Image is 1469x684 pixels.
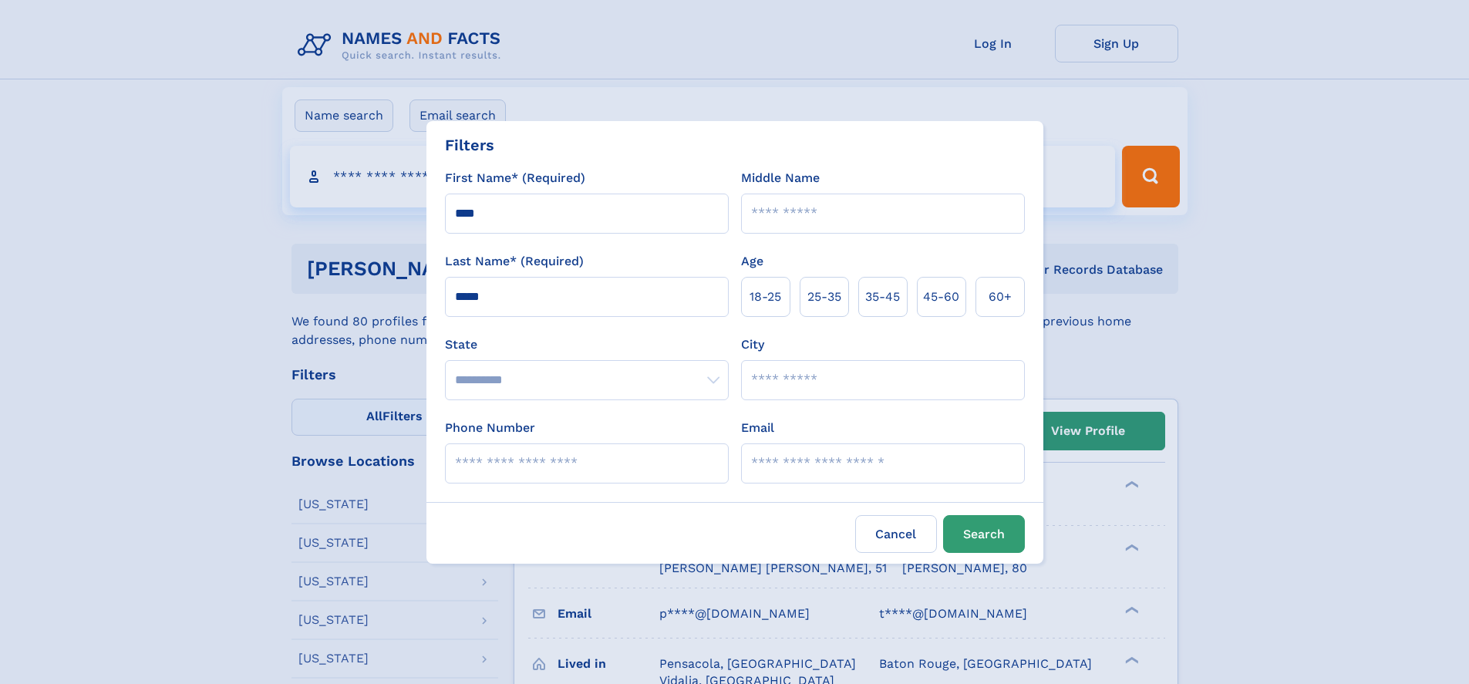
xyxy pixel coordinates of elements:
[807,288,841,306] span: 25‑35
[750,288,781,306] span: 18‑25
[445,169,585,187] label: First Name* (Required)
[741,419,774,437] label: Email
[445,335,729,354] label: State
[943,515,1025,553] button: Search
[741,252,763,271] label: Age
[865,288,900,306] span: 35‑45
[923,288,959,306] span: 45‑60
[445,133,494,157] div: Filters
[445,419,535,437] label: Phone Number
[445,252,584,271] label: Last Name* (Required)
[741,335,764,354] label: City
[989,288,1012,306] span: 60+
[855,515,937,553] label: Cancel
[741,169,820,187] label: Middle Name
